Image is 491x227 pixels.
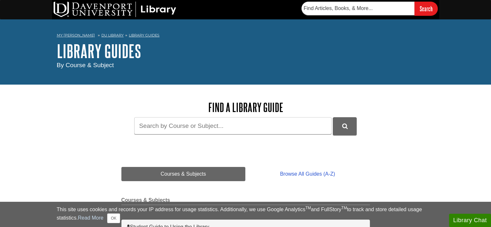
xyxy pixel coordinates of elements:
button: Library Chat [449,214,491,227]
a: DU Library [101,33,124,37]
nav: breadcrumb [57,31,435,41]
input: Search by Course or Subject... [134,117,332,134]
h1: Library Guides [57,41,435,61]
input: Find Articles, Books, & More... [302,2,414,15]
img: DU Library [54,2,176,17]
input: Search [414,2,438,15]
a: My [PERSON_NAME] [57,33,95,38]
div: By Course & Subject [57,61,435,70]
button: Close [107,213,120,223]
h2: Courses & Subjects [121,197,370,205]
div: This site uses cookies and records your IP address for usage statistics. Additionally, we use Goo... [57,206,435,223]
a: Library Guides [129,33,159,37]
i: Search Library Guides [342,123,348,129]
h2: Find a Library Guide [121,101,370,114]
form: Searches DU Library's articles, books, and more [302,2,438,15]
a: Browse All Guides (A-Z) [245,167,370,181]
a: Courses & Subjects [121,167,246,181]
a: Read More [78,215,103,221]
